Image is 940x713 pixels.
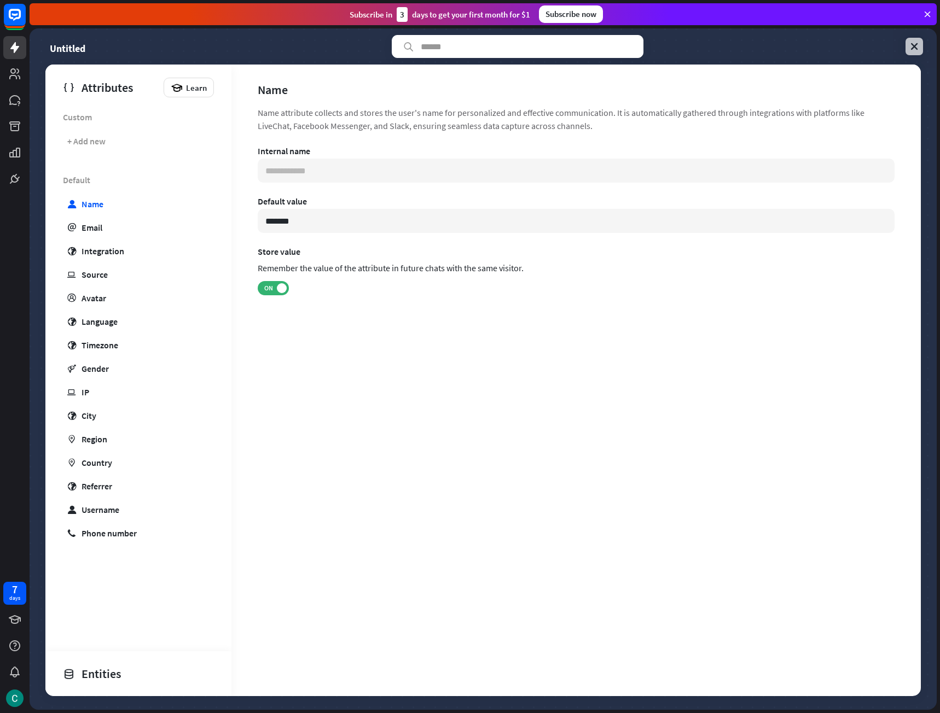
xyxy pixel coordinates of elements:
div: City [82,410,96,421]
a: profile Avatar [61,287,212,308]
a: marker Country [61,452,212,473]
a: marker Region [61,428,212,449]
i: globe [67,482,77,490]
span: Default [63,169,214,191]
i: marker [67,435,76,443]
div: Region [82,434,107,445]
div: Email [82,222,102,233]
i: globe [67,247,77,255]
i: gender [67,364,76,373]
div: Integration [82,246,124,256]
i: email [67,223,76,232]
span: Learn [186,83,207,93]
a: user Username [61,499,212,520]
div: IP [82,387,89,398]
div: Remember the value of the attribute in future chats with the same visitor. [258,259,895,279]
div: Name attribute collects and stores the user's name for personalized and effective communication. ... [258,106,895,132]
a: phone Phone number [61,522,212,543]
i: user [67,505,77,514]
i: globe [67,341,77,349]
div: Subscribe in days to get your first month for $1 [350,7,530,22]
a: globe Language [61,311,212,332]
a: globe City [61,405,212,426]
a: globe Integration [61,240,212,261]
div: Country [82,457,112,468]
div: Gender [82,363,109,374]
div: Internal name [258,145,895,156]
div: 7 [12,585,18,594]
a: Untitled [50,35,85,58]
div: Referrer [82,481,112,492]
div: Subscribe now [539,5,603,23]
div: Phone number [82,528,137,539]
div: Timezone [82,340,118,350]
div: Name [258,82,288,97]
div: Default value [258,196,895,207]
a: ip IP [61,381,212,402]
i: user [67,200,77,208]
a: 7 days [3,582,26,605]
button: Open LiveChat chat widget [9,4,42,37]
i: ip [67,270,76,279]
i: profile [67,294,76,302]
div: Entities [63,664,208,683]
i: globe [67,317,77,326]
div: Name [82,198,103,209]
a: gender Gender [61,358,212,379]
i: ip [67,388,76,396]
span: Custom [63,106,214,128]
div: Source [82,269,108,280]
div: + Add new [67,136,106,147]
a: globe Timezone [61,334,212,355]
div: Username [82,504,119,515]
div: Attributes [63,78,158,97]
a: globe Referrer [61,475,212,496]
i: marker [67,458,76,467]
div: days [9,594,20,602]
label: Store value [258,246,895,257]
div: 3 [397,7,408,22]
i: globe [67,411,77,420]
a: email Email [61,217,212,238]
div: Language [82,316,118,327]
a: ip Source [61,264,212,285]
a: user Name [61,193,212,214]
span: ON [260,284,277,293]
div: Avatar [82,293,106,303]
i: phone [67,529,76,537]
